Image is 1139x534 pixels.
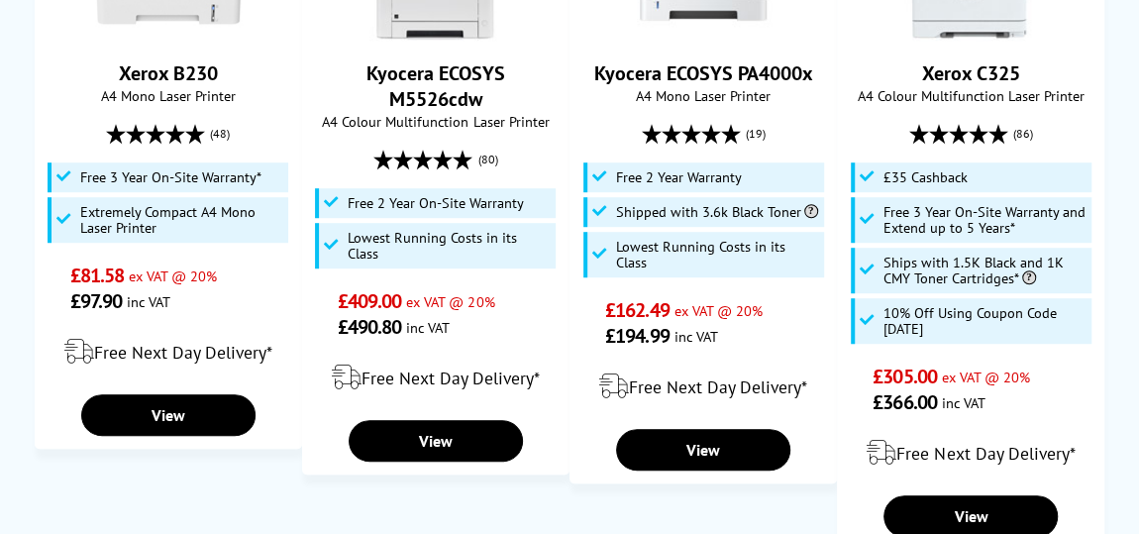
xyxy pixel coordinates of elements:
span: (48) [210,115,230,153]
span: £409.00 [338,288,402,314]
span: ex VAT @ 20% [942,368,1030,386]
a: Kyocera ECOSYS M5526cdw [362,25,510,45]
span: inc VAT [127,292,170,311]
a: View [81,394,256,436]
span: Shipped with 3.6k Black Toner [616,204,818,220]
a: Xerox C325 [896,25,1045,45]
span: (86) [1013,115,1033,153]
span: £81.58 [69,263,124,288]
span: inc VAT [406,318,450,337]
span: Lowest Running Costs in its Class [616,239,819,270]
span: £97.90 [69,288,122,314]
a: View [349,420,523,462]
a: Xerox B230 [119,60,218,86]
a: Kyocera ECOSYS PA4000x [594,60,813,86]
span: inc VAT [942,393,985,412]
span: (80) [477,141,497,178]
span: £35 Cashback [883,169,968,185]
a: Xerox C325 [922,60,1020,86]
span: Free 2 Year On-Site Warranty [348,195,524,211]
span: ex VAT @ 20% [674,301,763,320]
span: £305.00 [873,364,937,389]
span: Free 3 Year On-Site Warranty* [80,169,261,185]
span: £490.80 [338,314,402,340]
span: Extremely Compact A4 Mono Laser Printer [80,204,283,236]
span: inc VAT [674,327,718,346]
div: modal_delivery [46,324,291,379]
div: modal_delivery [313,350,559,405]
span: £366.00 [873,389,937,415]
span: 10% Off Using Coupon Code [DATE] [883,305,1087,337]
span: A4 Mono Laser Printer [580,86,826,105]
span: A4 Colour Multifunction Laser Printer [848,86,1093,105]
span: ex VAT @ 20% [129,267,217,285]
a: Kyocera ECOSYS PA4000x [629,25,777,45]
div: modal_delivery [580,359,826,414]
span: £162.49 [605,297,670,323]
span: A4 Colour Multifunction Laser Printer [313,112,559,131]
div: modal_delivery [848,425,1093,481]
span: A4 Mono Laser Printer [46,86,291,105]
span: (19) [746,115,766,153]
span: £194.99 [605,323,670,349]
a: Kyocera ECOSYS M5526cdw [366,60,505,112]
a: Xerox B230 [94,25,243,45]
span: Lowest Running Costs in its Class [348,230,551,262]
span: ex VAT @ 20% [406,292,494,311]
span: Free 2 Year Warranty [616,169,742,185]
a: View [616,429,790,471]
span: Ships with 1.5K Black and 1K CMY Toner Cartridges* [883,255,1087,286]
span: Free 3 Year On-Site Warranty and Extend up to 5 Years* [883,204,1087,236]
